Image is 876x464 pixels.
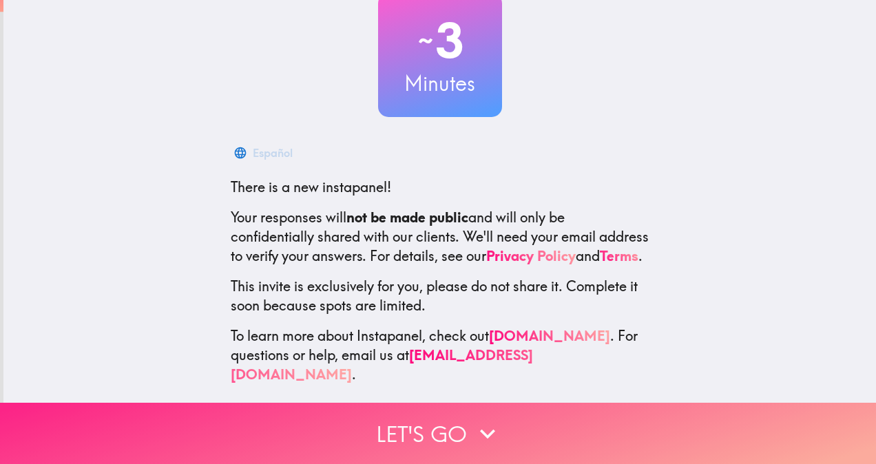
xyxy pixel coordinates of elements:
a: [EMAIL_ADDRESS][DOMAIN_NAME] [231,346,533,383]
span: There is a new instapanel! [231,178,391,196]
div: Español [253,143,293,162]
b: not be made public [346,209,468,226]
h2: 3 [378,12,502,69]
span: ~ [416,20,435,61]
a: Privacy Policy [486,247,576,264]
p: To learn more about Instapanel, check out . For questions or help, email us at . [231,326,649,384]
button: Español [231,139,298,167]
a: [DOMAIN_NAME] [489,327,610,344]
p: This invite is exclusively for you, please do not share it. Complete it soon because spots are li... [231,277,649,315]
p: Your responses will and will only be confidentially shared with our clients. We'll need your emai... [231,208,649,266]
a: Terms [600,247,638,264]
h3: Minutes [378,69,502,98]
